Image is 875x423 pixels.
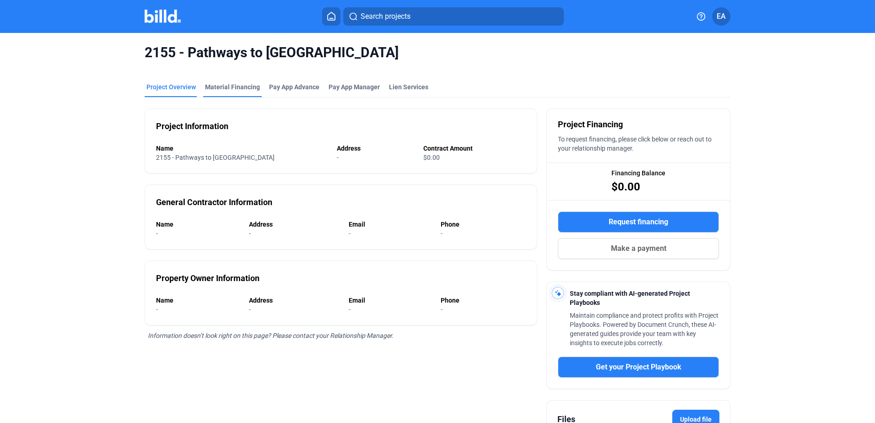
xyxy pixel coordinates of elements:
div: Pay App Advance [269,82,319,92]
div: Name [156,296,240,305]
span: 2155 - Pathways to [GEOGRAPHIC_DATA] [145,44,730,61]
button: Get your Project Playbook [558,357,719,378]
span: $0.00 [423,154,440,161]
span: - [349,230,351,237]
span: Request financing [609,217,668,228]
span: - [349,306,351,313]
span: Project Financing [558,118,623,131]
button: Request financing [558,211,719,233]
div: Phone [441,220,526,229]
img: Billd Company Logo [145,10,181,23]
span: To request financing, please click below or reach out to your relationship manager. [558,136,712,152]
span: - [156,306,158,313]
div: Name [156,144,328,153]
span: - [249,306,251,313]
span: Make a payment [611,243,666,254]
span: - [441,230,443,237]
div: Lien Services [389,82,428,92]
span: Stay compliant with AI-generated Project Playbooks [570,290,690,306]
span: Maintain compliance and protect profits with Project Playbooks. Powered by Document Crunch, these... [570,312,718,347]
span: Get your Project Playbook [596,362,681,373]
div: Contract Amount [423,144,526,153]
span: EA [717,11,726,22]
div: Address [249,220,339,229]
span: Search projects [361,11,410,22]
div: Email [349,220,432,229]
button: Search projects [343,7,564,26]
span: - [156,230,158,237]
span: - [337,154,339,161]
div: Project Information [156,120,228,133]
span: - [249,230,251,237]
div: Phone [441,296,526,305]
div: Address [249,296,339,305]
div: General Contractor Information [156,196,272,209]
span: 2155 - Pathways to [GEOGRAPHIC_DATA] [156,154,275,161]
div: Material Financing [205,82,260,92]
div: Name [156,220,240,229]
button: EA [712,7,730,26]
button: Make a payment [558,238,719,259]
span: $0.00 [611,179,640,194]
div: Address [337,144,414,153]
span: Information doesn’t look right on this page? Please contact your Relationship Manager. [148,332,394,339]
div: Property Owner Information [156,272,259,285]
div: Email [349,296,432,305]
span: Financing Balance [611,168,665,178]
span: Pay App Manager [329,82,380,92]
span: - [441,306,443,313]
div: Project Overview [146,82,196,92]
